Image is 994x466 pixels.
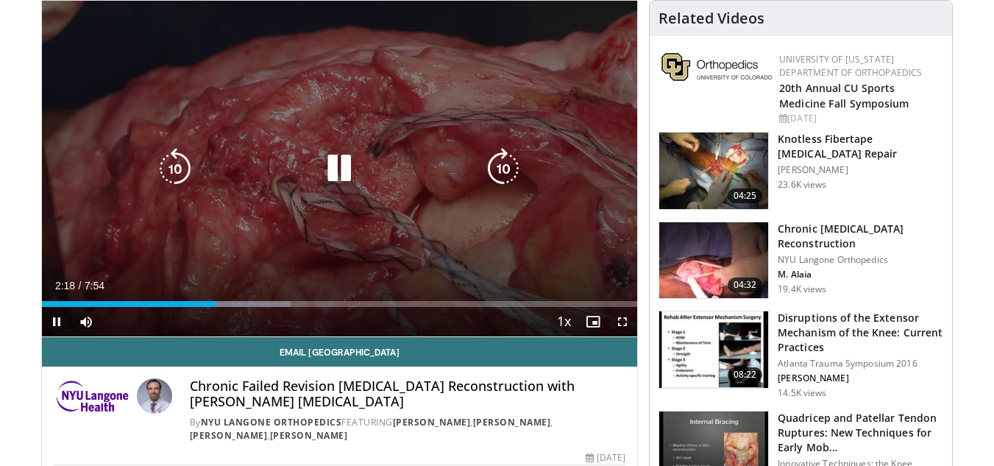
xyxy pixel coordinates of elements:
[778,387,826,399] p: 14.5K views
[779,112,940,125] div: [DATE]
[473,416,551,428] a: [PERSON_NAME]
[661,53,772,81] img: 355603a8-37da-49b6-856f-e00d7e9307d3.png.150x105_q85_autocrop_double_scale_upscale_version-0.2.png
[778,283,826,295] p: 19.4K views
[586,451,625,465] div: [DATE]
[190,429,268,442] a: [PERSON_NAME]
[137,378,172,414] img: Avatar
[778,179,826,191] p: 23.6K views
[659,133,768,209] img: E-HI8y-Omg85H4KX4xMDoxOjBzMTt2bJ.150x105_q85_crop-smart_upscale.jpg
[85,280,104,292] span: 7:54
[778,164,943,176] p: [PERSON_NAME]
[549,307,578,336] button: Playback Rate
[778,269,943,280] p: M. Alaia
[393,416,471,428] a: [PERSON_NAME]
[778,222,943,251] h3: Chronic [MEDICAL_DATA] Reconstruction
[778,411,943,455] h3: Quadricep and Patellar Tendon Ruptures: New Techniques for Early Mob…
[728,188,763,203] span: 04:25
[42,337,638,367] a: Email [GEOGRAPHIC_DATA]
[659,311,768,388] img: c329ce19-05ea-4e12-b583-111b1ee27852.150x105_q85_crop-smart_upscale.jpg
[201,416,342,428] a: NYU Langone Orthopedics
[71,307,101,336] button: Mute
[190,378,625,410] h4: Chronic Failed Revision [MEDICAL_DATA] Reconstruction with [PERSON_NAME] [MEDICAL_DATA]
[778,254,943,266] p: NYU Langone Orthopedics
[42,301,638,307] div: Progress Bar
[778,132,943,161] h3: Knotless Fibertape [MEDICAL_DATA] Repair
[42,307,71,336] button: Pause
[779,81,909,110] a: 20th Annual CU Sports Medicine Fall Symposium
[42,1,638,337] video-js: Video Player
[658,132,943,210] a: 04:25 Knotless Fibertape [MEDICAL_DATA] Repair [PERSON_NAME] 23.6K views
[728,367,763,382] span: 08:22
[658,10,764,27] h4: Related Videos
[55,280,75,292] span: 2:18
[79,280,82,292] span: /
[270,429,348,442] a: [PERSON_NAME]
[728,278,763,292] span: 04:32
[608,307,637,336] button: Fullscreen
[778,311,943,355] h3: Disruptions of the Extensor Mechanism of the Knee: Current Practices
[190,416,625,442] div: By FEATURING , , ,
[54,378,131,414] img: NYU Langone Orthopedics
[658,311,943,399] a: 08:22 Disruptions of the Extensor Mechanism of the Knee: Current Practices Atlanta Trauma Symposi...
[779,53,922,79] a: University of [US_STATE] Department of Orthopaedics
[578,307,608,336] button: Enable picture-in-picture mode
[659,222,768,299] img: E-HI8y-Omg85H4KX4xMDoxOjBzMTt2bJ.150x105_q85_crop-smart_upscale.jpg
[778,358,943,370] p: Atlanta Trauma Symposium 2016
[658,222,943,300] a: 04:32 Chronic [MEDICAL_DATA] Reconstruction NYU Langone Orthopedics M. Alaia 19.4K views
[778,373,943,384] p: [PERSON_NAME]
